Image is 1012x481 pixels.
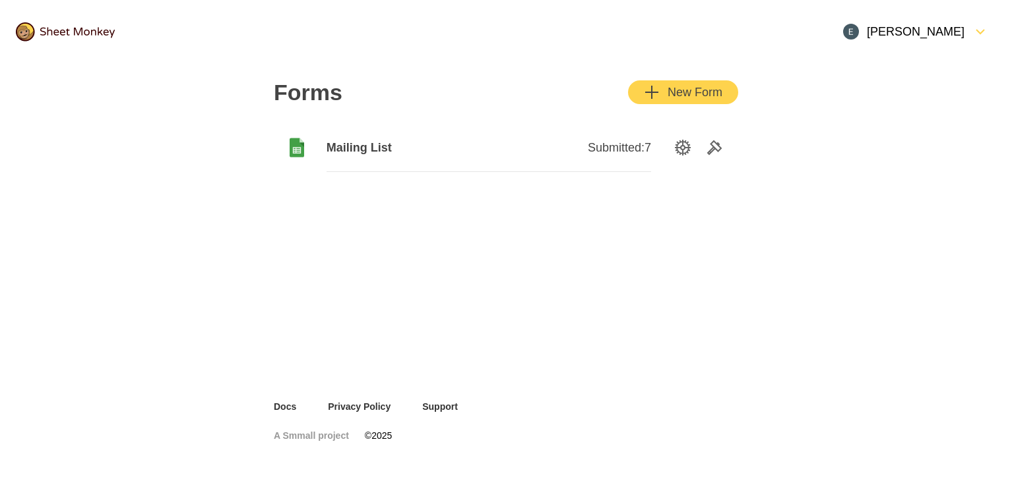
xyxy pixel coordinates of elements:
[675,140,691,156] svg: SettingsOption
[274,400,296,413] a: Docs
[365,429,392,442] span: © 2025
[327,140,489,156] span: Mailing List
[328,400,391,413] a: Privacy Policy
[644,84,660,100] svg: Add
[588,140,651,156] span: Submitted: 7
[628,80,738,104] button: AddNew Form
[707,140,722,156] svg: Tools
[422,400,458,413] a: Support
[274,429,349,442] a: A Smmall project
[835,16,996,47] button: Open Menu
[972,24,988,40] svg: FormDown
[16,22,115,42] img: logo@2x.png
[644,84,722,100] div: New Form
[274,79,342,105] h2: Forms
[843,24,965,40] div: [PERSON_NAME]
